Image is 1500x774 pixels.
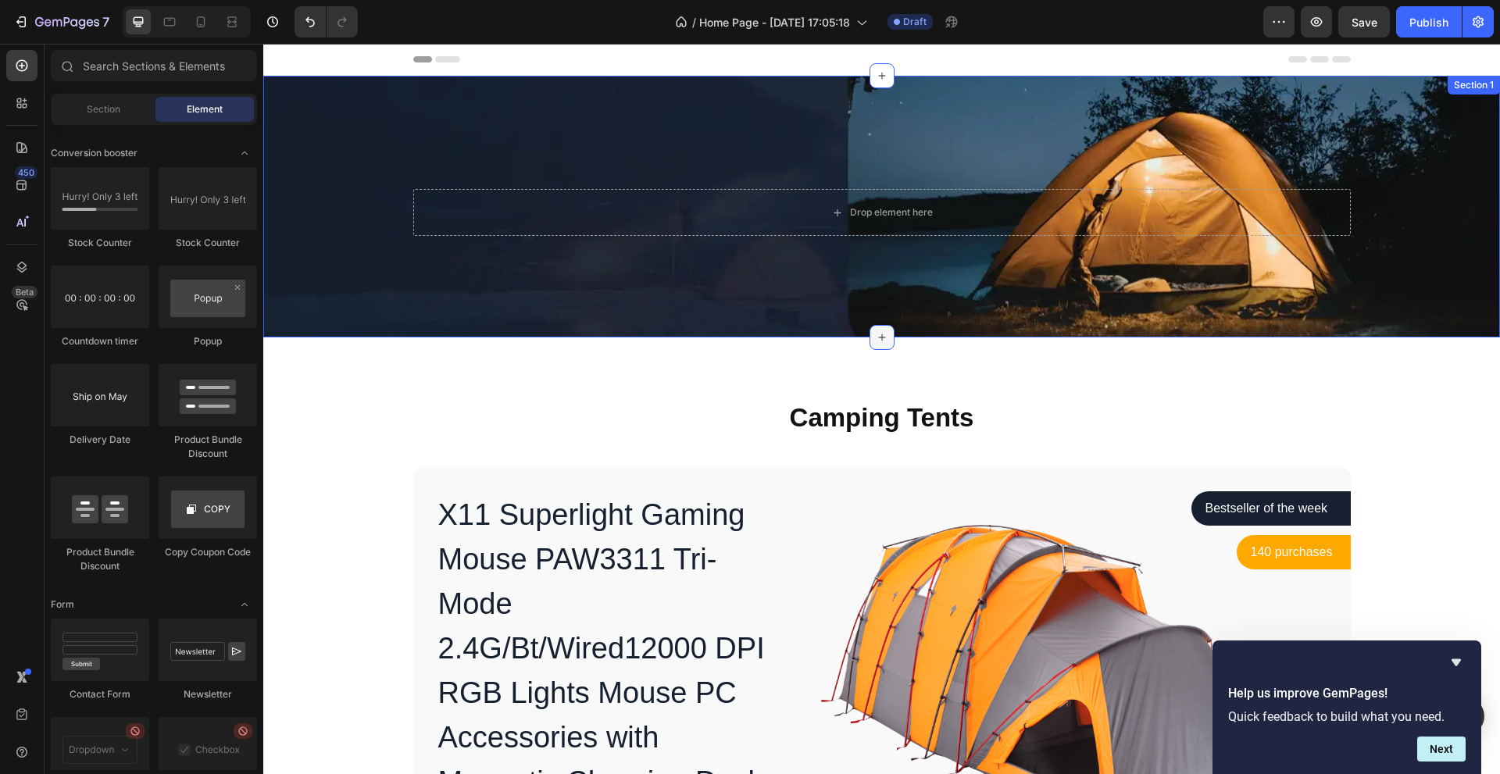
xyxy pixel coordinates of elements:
p: Quick feedback to build what you need. [1228,709,1466,724]
span: Draft [903,15,927,29]
div: Beta [12,286,37,298]
button: Save [1338,6,1390,37]
span: Save [1352,16,1377,29]
p: Bestseller of the week [942,455,1073,474]
span: Toggle open [232,592,257,617]
button: 7 [6,6,116,37]
p: 7 [102,12,109,31]
div: Product Bundle Discount [159,433,257,461]
span: Section [87,102,120,116]
h2: Help us improve GemPages! [1228,684,1466,703]
div: 450 [15,166,37,179]
p: 140 purchases [987,499,1073,518]
div: Stock Counter [51,236,149,250]
input: Search Sections & Elements [51,50,257,81]
div: Copy Coupon Code [159,545,257,559]
span: Home Page - [DATE] 17:05:18 [699,14,850,30]
span: Element [187,102,223,116]
div: Undo/Redo [295,6,358,37]
span: / [692,14,696,30]
div: Publish [1409,14,1448,30]
span: Toggle open [232,141,257,166]
div: Drop element here [587,162,670,175]
button: Next question [1417,737,1466,762]
div: Product Bundle Discount [51,545,149,573]
div: Countdown timer [51,334,149,348]
div: Popup [159,334,257,348]
div: Delivery Date [51,433,149,447]
div: Help us improve GemPages! [1228,653,1466,762]
div: Section 1 [1187,34,1234,48]
div: Stock Counter [159,236,257,250]
button: Hide survey [1447,653,1466,672]
span: Conversion booster [51,146,137,160]
h1: X11 Superlight Gaming Mouse PAW3311 Tri-Mode 2.4G/Bt/Wired12000 DPI RGB Lights Mouse PC Accessori... [173,448,507,762]
button: Publish [1396,6,1462,37]
p: Camping Tents [152,358,1086,391]
div: Newsletter [159,687,257,701]
div: Contact Form [51,687,149,701]
iframe: Design area [263,44,1500,774]
span: Form [51,597,74,612]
